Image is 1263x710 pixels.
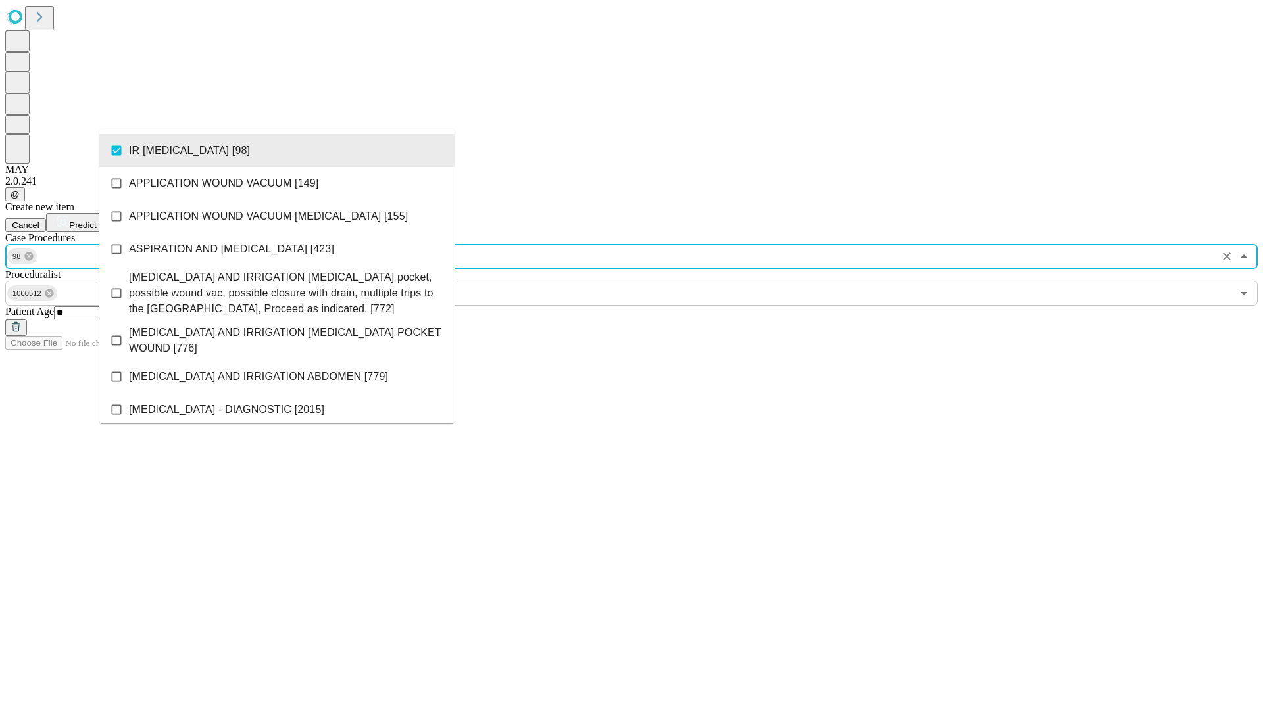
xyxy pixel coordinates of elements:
[7,286,47,301] span: 1000512
[129,241,334,257] span: ASPIRATION AND [MEDICAL_DATA] [423]
[69,220,96,230] span: Predict
[12,220,39,230] span: Cancel
[5,176,1258,187] div: 2.0.241
[129,143,250,158] span: IR [MEDICAL_DATA] [98]
[5,187,25,201] button: @
[5,232,75,243] span: Scheduled Procedure
[129,176,318,191] span: APPLICATION WOUND VACUUM [149]
[1235,247,1253,266] button: Close
[11,189,20,199] span: @
[7,248,37,264] div: 98
[129,369,388,385] span: [MEDICAL_DATA] AND IRRIGATION ABDOMEN [779]
[5,201,74,212] span: Create new item
[1218,247,1236,266] button: Clear
[7,285,57,301] div: 1000512
[129,402,324,417] span: [MEDICAL_DATA] - DIAGNOSTIC [2015]
[5,306,54,317] span: Patient Age
[129,270,444,317] span: [MEDICAL_DATA] AND IRRIGATION [MEDICAL_DATA] pocket, possible wound vac, possible closure with dr...
[5,218,46,232] button: Cancel
[7,249,26,264] span: 98
[5,269,61,280] span: Proceduralist
[46,213,107,232] button: Predict
[129,208,408,224] span: APPLICATION WOUND VACUUM [MEDICAL_DATA] [155]
[129,325,444,356] span: [MEDICAL_DATA] AND IRRIGATION [MEDICAL_DATA] POCKET WOUND [776]
[1235,284,1253,302] button: Open
[5,164,1258,176] div: MAY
